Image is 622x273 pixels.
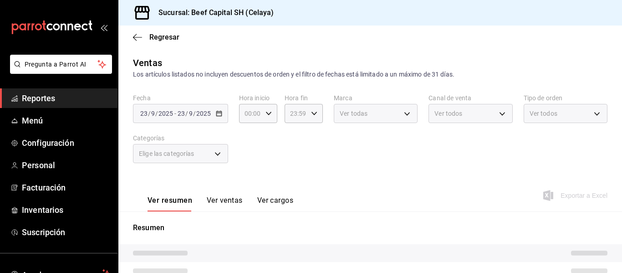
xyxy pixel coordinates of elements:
[189,110,193,117] input: --
[22,159,111,171] span: Personal
[133,222,607,233] p: Resumen
[193,110,196,117] span: /
[133,70,607,79] div: Los artículos listados no incluyen descuentos de orden y el filtro de fechas está limitado a un m...
[196,110,211,117] input: ----
[239,95,277,101] label: Hora inicio
[530,109,557,118] span: Ver todos
[133,95,228,101] label: Fecha
[340,109,367,118] span: Ver todas
[22,92,111,104] span: Reportes
[148,110,151,117] span: /
[155,110,158,117] span: /
[22,137,111,149] span: Configuración
[22,226,111,238] span: Suscripción
[22,181,111,194] span: Facturación
[434,109,462,118] span: Ver todos
[174,110,176,117] span: -
[133,33,179,41] button: Regresar
[524,95,607,101] label: Tipo de orden
[158,110,173,117] input: ----
[151,7,274,18] h3: Sucursal: Beef Capital SH (Celaya)
[334,95,418,101] label: Marca
[133,135,228,141] label: Categorías
[285,95,323,101] label: Hora fin
[25,60,98,69] span: Pregunta a Parrot AI
[177,110,185,117] input: --
[151,110,155,117] input: --
[10,55,112,74] button: Pregunta a Parrot AI
[22,114,111,127] span: Menú
[133,56,162,70] div: Ventas
[140,110,148,117] input: --
[207,196,243,211] button: Ver ventas
[185,110,188,117] span: /
[428,95,512,101] label: Canal de venta
[139,149,194,158] span: Elige las categorías
[148,196,192,211] button: Ver resumen
[6,66,112,76] a: Pregunta a Parrot AI
[22,204,111,216] span: Inventarios
[257,196,294,211] button: Ver cargos
[149,33,179,41] span: Regresar
[148,196,293,211] div: navigation tabs
[100,24,107,31] button: open_drawer_menu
